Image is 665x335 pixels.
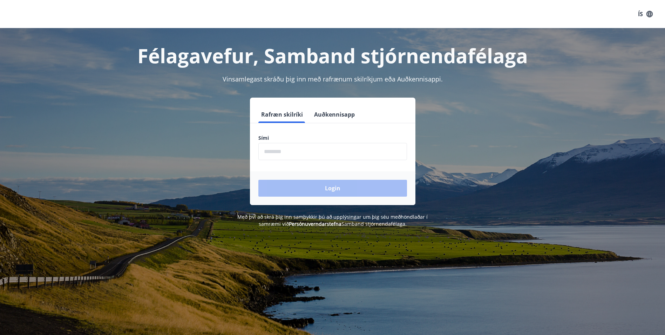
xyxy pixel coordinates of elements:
button: Rafræn skilríki [258,106,306,123]
span: Vinsamlegast skráðu þig inn með rafrænum skilríkjum eða Auðkennisappi. [223,75,443,83]
label: Sími [258,134,407,142]
a: Persónuverndarstefna [289,221,341,227]
span: Með því að skrá þig inn samþykkir þú að upplýsingar um þig séu meðhöndlaðar í samræmi við Samband... [237,214,428,227]
h1: Félagavefur, Samband stjórnendafélaga [89,42,577,69]
button: Auðkennisapp [311,106,358,123]
button: ÍS [634,8,657,20]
